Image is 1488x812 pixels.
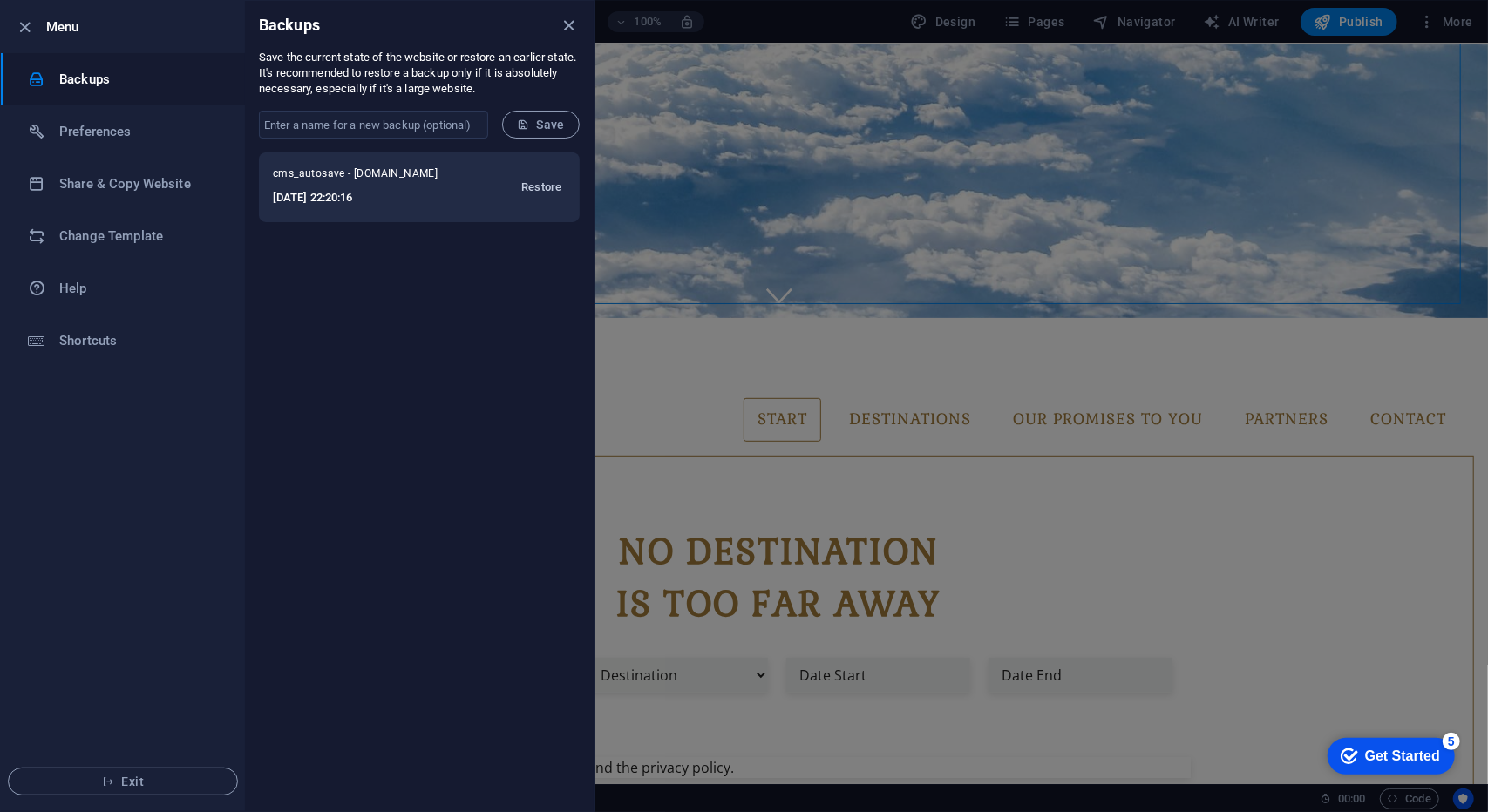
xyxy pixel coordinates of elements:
h6: Backups [59,69,221,90]
button: close [559,15,580,36]
h6: Menu [46,17,231,37]
h6: Preferences [59,121,221,142]
p: Save the current state of the website or restore an earlier state. It's recommended to restore a ... [259,50,580,97]
a: Help [1,262,245,315]
span: Restore [521,177,561,198]
div: Get Started [51,19,126,35]
span: Exit [23,775,223,788]
button: Save [502,111,580,139]
div: 5 [129,3,146,21]
h6: Help [59,278,221,299]
h6: Backups [259,15,320,36]
h6: Shortcuts [59,330,221,351]
input: Enter a name for a new backup (optional) [259,111,488,139]
button: Restore [517,166,566,208]
button: Exit [8,768,238,795]
span: cms_autosave - [DOMAIN_NAME] [273,166,460,187]
h6: Share & Copy Website [59,173,221,194]
h6: [DATE] 22:20:16 [273,187,460,208]
div: Get Started 5 items remaining, 0% complete [14,9,141,45]
h6: Change Template [59,226,221,247]
span: Save [517,118,565,132]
